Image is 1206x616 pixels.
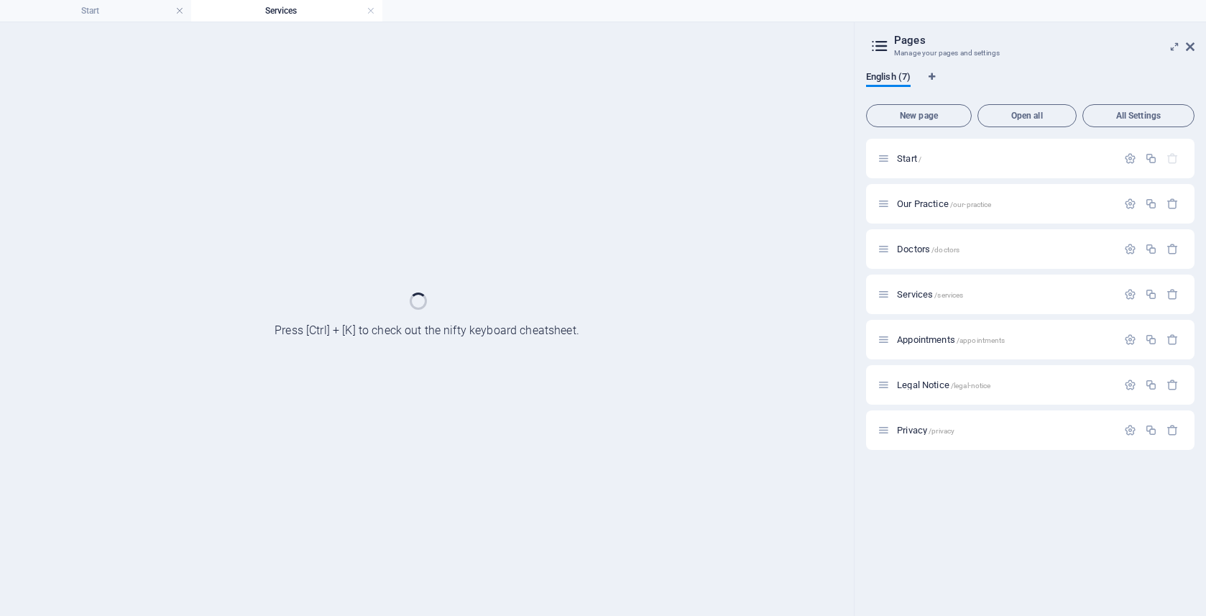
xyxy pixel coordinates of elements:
div: Settings [1124,243,1136,255]
div: Remove [1166,198,1179,210]
div: Doctors/doctors [893,244,1117,254]
span: /legal-notice [951,382,991,390]
span: Click to open page [897,198,991,209]
div: Duplicate [1145,243,1157,255]
span: Click to open page [897,244,959,254]
button: New page [866,104,972,127]
div: Settings [1124,379,1136,391]
h4: Services [191,3,382,19]
div: Duplicate [1145,424,1157,436]
span: /appointments [957,336,1005,344]
div: Appointments/appointments [893,335,1117,344]
div: Remove [1166,288,1179,300]
div: Legal Notice/legal-notice [893,380,1117,390]
span: English (7) [866,68,911,88]
span: Click to open page [897,380,990,390]
h2: Pages [894,34,1195,47]
span: /services [934,291,963,299]
span: Click to open page [897,425,954,436]
button: Open all [977,104,1077,127]
h3: Manage your pages and settings [894,47,1166,60]
div: Remove [1166,424,1179,436]
div: Settings [1124,198,1136,210]
div: Settings [1124,288,1136,300]
span: New page [873,111,965,120]
span: /privacy [929,427,954,435]
div: The startpage cannot be deleted [1166,152,1179,165]
div: Duplicate [1145,152,1157,165]
div: Duplicate [1145,198,1157,210]
div: Settings [1124,334,1136,346]
div: Settings [1124,424,1136,436]
div: Remove [1166,379,1179,391]
button: All Settings [1082,104,1195,127]
span: /our-practice [950,201,992,208]
div: Duplicate [1145,334,1157,346]
div: Remove [1166,334,1179,346]
span: Click to open page [897,334,1005,345]
div: Remove [1166,243,1179,255]
div: Our Practice/our-practice [893,199,1117,208]
span: Click to open page [897,289,963,300]
span: All Settings [1089,111,1188,120]
div: Start/ [893,154,1117,163]
div: Privacy/privacy [893,426,1117,435]
div: Duplicate [1145,288,1157,300]
span: Click to open page [897,153,921,164]
div: Services/services [893,290,1117,299]
span: /doctors [931,246,959,254]
span: / [919,155,921,163]
div: Language Tabs [866,71,1195,98]
div: Settings [1124,152,1136,165]
div: Duplicate [1145,379,1157,391]
span: Open all [984,111,1070,120]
